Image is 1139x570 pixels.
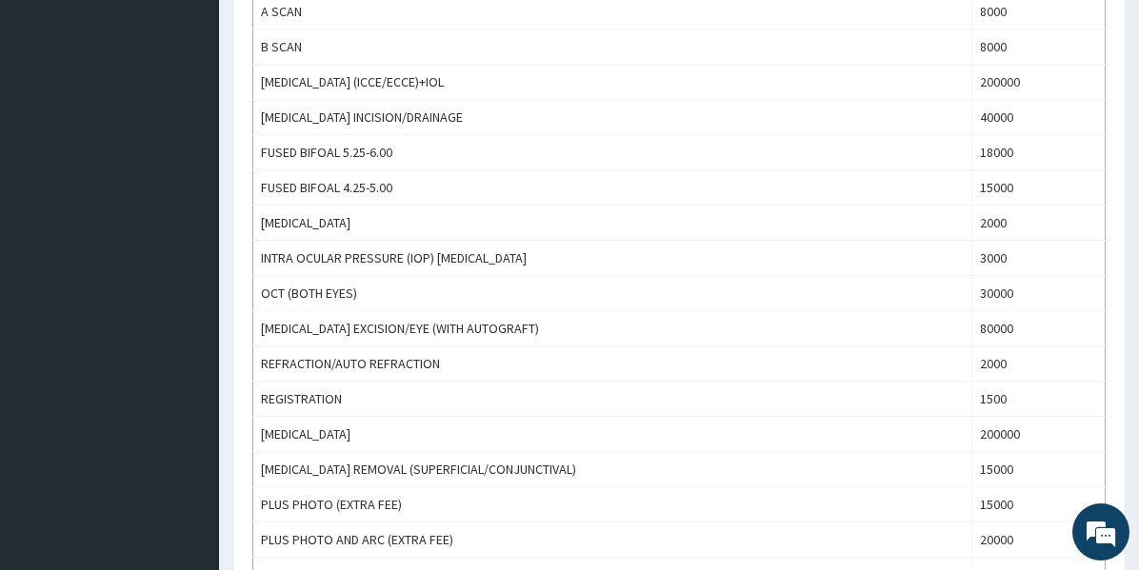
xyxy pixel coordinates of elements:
td: 2000 [971,206,1106,241]
td: 30000 [971,276,1106,311]
td: 40000 [971,100,1106,135]
td: FUSED BIFOAL 4.25-5.00 [253,170,972,206]
td: OCT (BOTH EYES) [253,276,972,311]
td: [MEDICAL_DATA] EXCISION/EYE (WITH AUTOGRAFT) [253,311,972,346]
div: Minimize live chat window [312,10,358,55]
td: INTRA OCULAR PRESSURE (IOP) [MEDICAL_DATA] [253,241,972,276]
td: 1500 [971,382,1106,417]
div: Chat with us now [99,107,320,131]
span: We're online! [110,167,263,359]
td: 18000 [971,135,1106,170]
td: 20000 [971,522,1106,558]
td: 15000 [971,452,1106,487]
td: 3000 [971,241,1106,276]
td: PLUS PHOTO (EXTRA FEE) [253,487,972,522]
td: [MEDICAL_DATA] REMOVAL (SUPERFICIAL/CONJUNCTIVAL) [253,452,972,487]
td: 200000 [971,417,1106,452]
td: 80000 [971,311,1106,346]
td: [MEDICAL_DATA] [253,417,972,452]
img: d_794563401_company_1708531726252_794563401 [35,95,77,143]
td: FUSED BIFOAL 5.25-6.00 [253,135,972,170]
td: [MEDICAL_DATA] INCISION/DRAINAGE [253,100,972,135]
td: 8000 [971,29,1106,65]
td: REFRACTION/AUTO REFRACTION [253,346,972,382]
td: PLUS PHOTO AND ARC (EXTRA FEE) [253,522,972,558]
textarea: Type your message and hit 'Enter' [10,373,363,440]
td: 200000 [971,65,1106,100]
td: [MEDICAL_DATA] (ICCE/ECCE)+IOL [253,65,972,100]
td: 15000 [971,170,1106,206]
td: B SCAN [253,29,972,65]
td: REGISTRATION [253,382,972,417]
td: [MEDICAL_DATA] [253,206,972,241]
td: 2000 [971,346,1106,382]
td: 15000 [971,487,1106,522]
